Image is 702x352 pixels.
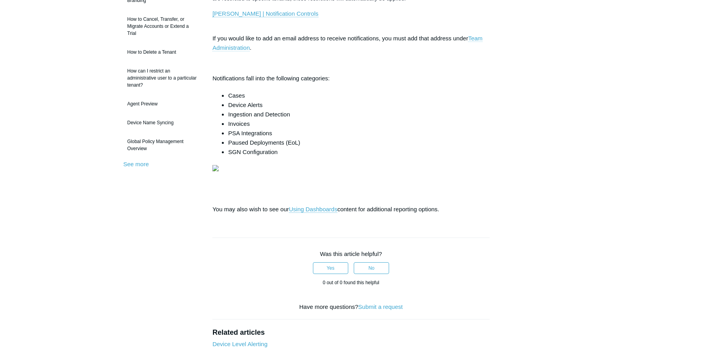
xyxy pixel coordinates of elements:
p: You may also wish to see our content for additional reporting options. [212,205,490,214]
li: Cases [228,91,490,100]
li: PSA Integrations [228,129,490,138]
a: How to Delete a Tenant [123,45,201,60]
img: 27287516982291 [212,165,219,171]
span: Was this article helpful? [320,250,382,257]
button: This article was helpful [313,262,348,274]
p: If you would like to add an email address to receive notifications, you must add that address und... [212,24,490,53]
li: SGN Configuration [228,147,490,157]
a: [PERSON_NAME] | Notification Controls [212,10,318,17]
li: Device Alerts [228,100,490,110]
span: 0 out of 0 found this helpful [323,280,379,285]
li: Paused Deployments (EoL) [228,138,490,147]
a: Global Policy Management Overview [123,134,201,156]
div: Have more questions? [212,303,490,312]
a: See more [123,161,149,167]
h2: Related articles [212,327,490,338]
a: How can I restrict an administrative user to a particular tenant? [123,64,201,93]
li: Invoices [228,119,490,129]
a: Submit a request [358,303,402,310]
button: This article was not helpful [354,262,389,274]
a: Device Name Syncing [123,115,201,130]
a: Using Dashboards [289,206,337,213]
p: Notifications fall into the following categories: [212,74,490,83]
a: Team Administration [212,35,483,51]
a: Device Level Alerting [212,341,267,347]
a: How to Cancel, Transfer, or Migrate Accounts or Extend a Trial [123,12,201,41]
li: Ingestion and Detection [228,110,490,119]
a: Agent Preview [123,96,201,111]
